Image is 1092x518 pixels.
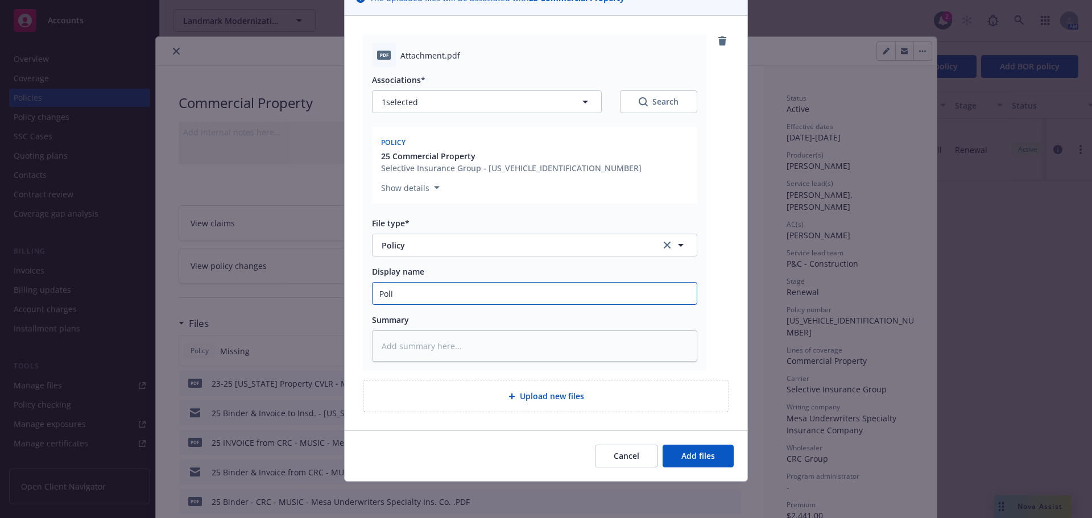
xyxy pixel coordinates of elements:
[363,380,729,412] div: Upload new files
[520,390,584,402] span: Upload new files
[663,445,734,467] button: Add files
[595,445,658,467] button: Cancel
[681,450,715,461] span: Add files
[614,450,639,461] span: Cancel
